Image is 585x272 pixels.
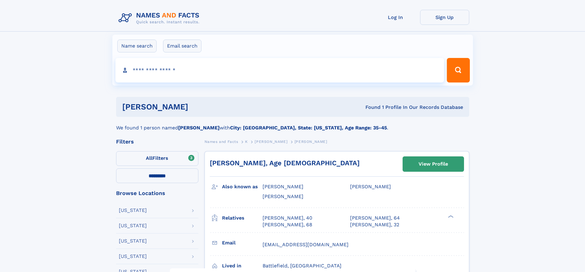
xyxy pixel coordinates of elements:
[350,184,391,190] span: [PERSON_NAME]
[263,242,349,247] span: [EMAIL_ADDRESS][DOMAIN_NAME]
[420,10,469,25] a: Sign Up
[222,238,263,248] h3: Email
[371,10,420,25] a: Log In
[222,261,263,271] h3: Lived in
[294,140,327,144] span: [PERSON_NAME]
[447,214,454,218] div: ❯
[277,104,463,111] div: Found 1 Profile In Our Records Database
[350,221,399,228] a: [PERSON_NAME], 32
[222,213,263,223] h3: Relatives
[263,215,312,221] a: [PERSON_NAME], 40
[116,117,469,132] div: We found 1 person named with .
[255,140,287,144] span: [PERSON_NAME]
[178,125,220,131] b: [PERSON_NAME]
[255,138,287,145] a: [PERSON_NAME]
[222,182,263,192] h3: Also known as
[119,223,147,228] div: [US_STATE]
[116,139,198,144] div: Filters
[263,184,303,190] span: [PERSON_NAME]
[447,58,470,82] button: Search Button
[117,40,157,52] label: Name search
[403,157,464,171] a: View Profile
[350,215,400,221] a: [PERSON_NAME], 64
[263,221,312,228] a: [PERSON_NAME], 68
[116,10,205,26] img: Logo Names and Facts
[122,103,277,111] h1: [PERSON_NAME]
[210,159,360,167] a: [PERSON_NAME], Age [DEMOGRAPHIC_DATA]
[230,125,387,131] b: City: [GEOGRAPHIC_DATA], State: [US_STATE], Age Range: 35-45
[245,138,248,145] a: K
[146,155,152,161] span: All
[245,140,248,144] span: K
[116,190,198,196] div: Browse Locations
[119,239,147,243] div: [US_STATE]
[119,208,147,213] div: [US_STATE]
[419,157,448,171] div: View Profile
[205,138,238,145] a: Names and Facts
[115,58,444,82] input: search input
[163,40,201,52] label: Email search
[263,263,341,269] span: Battlefield, [GEOGRAPHIC_DATA]
[116,151,198,166] label: Filters
[119,254,147,259] div: [US_STATE]
[263,193,303,199] span: [PERSON_NAME]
